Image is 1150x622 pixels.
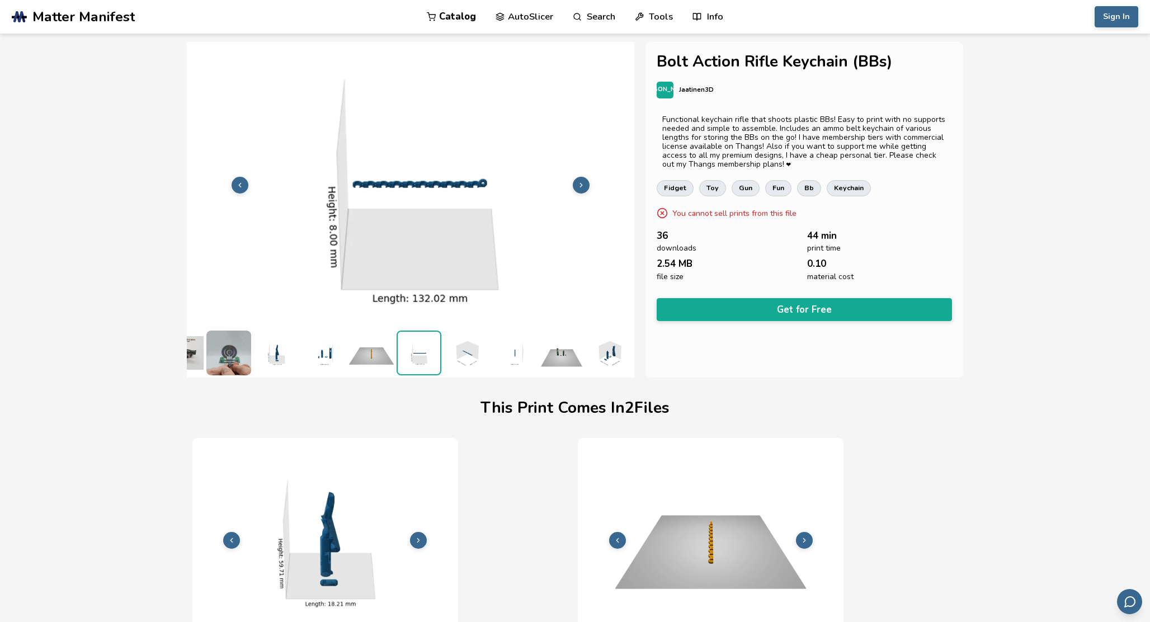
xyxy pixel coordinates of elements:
[657,244,696,253] span: downloads
[657,272,684,281] span: file size
[657,258,692,269] span: 2.54 MB
[1117,589,1142,614] button: Send feedback via email
[32,9,135,25] span: Matter Manifest
[657,180,694,196] a: fidget
[657,230,668,241] span: 36
[444,331,489,375] img: 2_3D_Dimensions
[349,331,394,375] img: 2_Print_Preview
[807,244,841,253] span: print time
[732,180,760,196] a: gun
[539,331,584,375] img: 1_Print_Preview
[662,115,947,169] div: Functional keychain rifle that shoots plastic BBs! Easy to print with no supports needed and simp...
[807,272,854,281] span: material cost
[254,331,299,375] img: 1_3D_Dimensions
[587,331,631,375] img: 1_3D_Dimensions
[657,53,953,70] h1: Bolt Action Rifle Keychain (BBs)
[765,180,791,196] a: fun
[492,331,536,375] img: 2_3D_Dimensions
[679,84,714,96] p: Jaatinen3D
[398,332,440,374] img: 2_3D_Dimensions
[657,298,953,321] button: Get for Free
[797,180,821,196] a: bb
[807,258,826,269] span: 0.10
[1095,6,1138,27] button: Sign In
[639,86,691,93] span: [PERSON_NAME]
[807,230,837,241] span: 44 min
[301,331,346,375] img: 1_3D_Dimensions
[672,208,796,219] p: You cannot sell prints from this file
[827,180,871,196] a: keychain
[699,180,726,196] a: toy
[480,399,670,417] h1: This Print Comes In 2 File s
